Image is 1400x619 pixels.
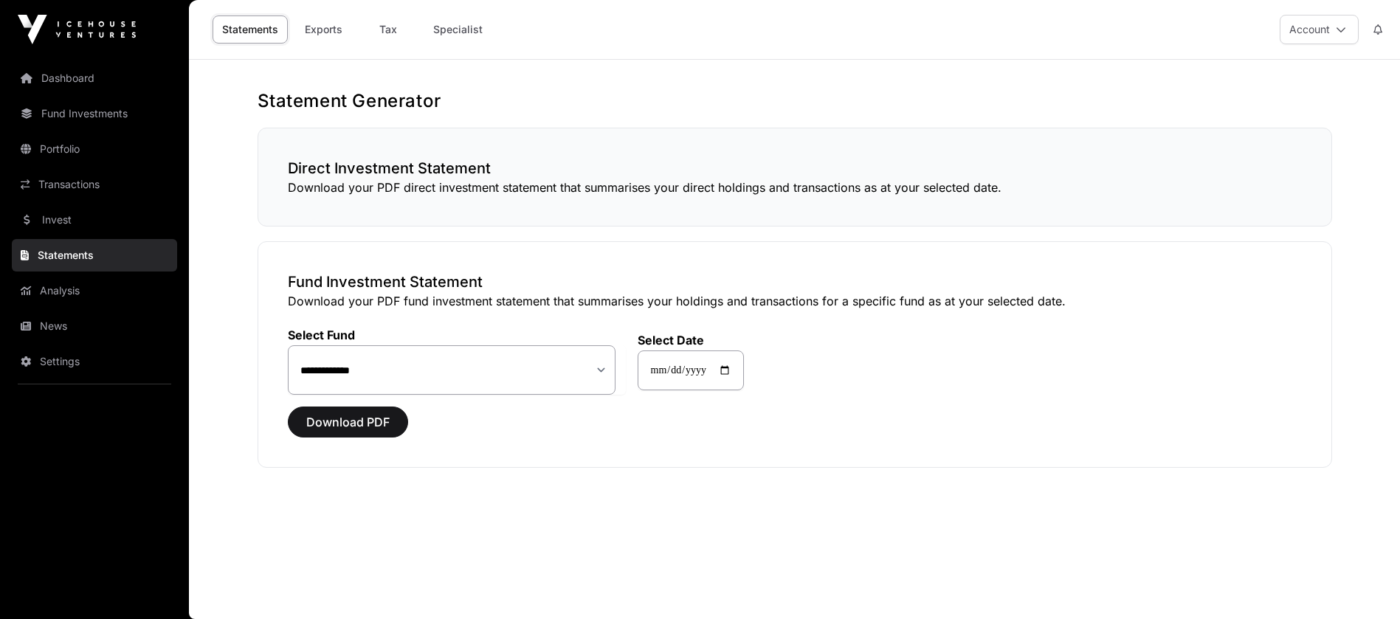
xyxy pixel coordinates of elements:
[288,292,1302,310] p: Download your PDF fund investment statement that summarises your holdings and transactions for a ...
[288,179,1302,196] p: Download your PDF direct investment statement that summarises your direct holdings and transactio...
[12,204,177,236] a: Invest
[288,407,408,438] button: Download PDF
[288,421,408,436] a: Download PDF
[12,274,177,307] a: Analysis
[1326,548,1400,619] iframe: Chat Widget
[1280,15,1359,44] button: Account
[306,413,390,431] span: Download PDF
[288,158,1302,179] h3: Direct Investment Statement
[288,328,626,342] label: Select Fund
[213,15,288,44] a: Statements
[12,168,177,201] a: Transactions
[12,345,177,378] a: Settings
[424,15,492,44] a: Specialist
[638,333,744,347] label: Select Date
[18,15,136,44] img: Icehouse Ventures Logo
[12,62,177,94] a: Dashboard
[288,272,1302,292] h3: Fund Investment Statement
[12,239,177,272] a: Statements
[359,15,418,44] a: Tax
[12,310,177,342] a: News
[294,15,353,44] a: Exports
[258,89,1332,113] h1: Statement Generator
[12,133,177,165] a: Portfolio
[12,97,177,130] a: Fund Investments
